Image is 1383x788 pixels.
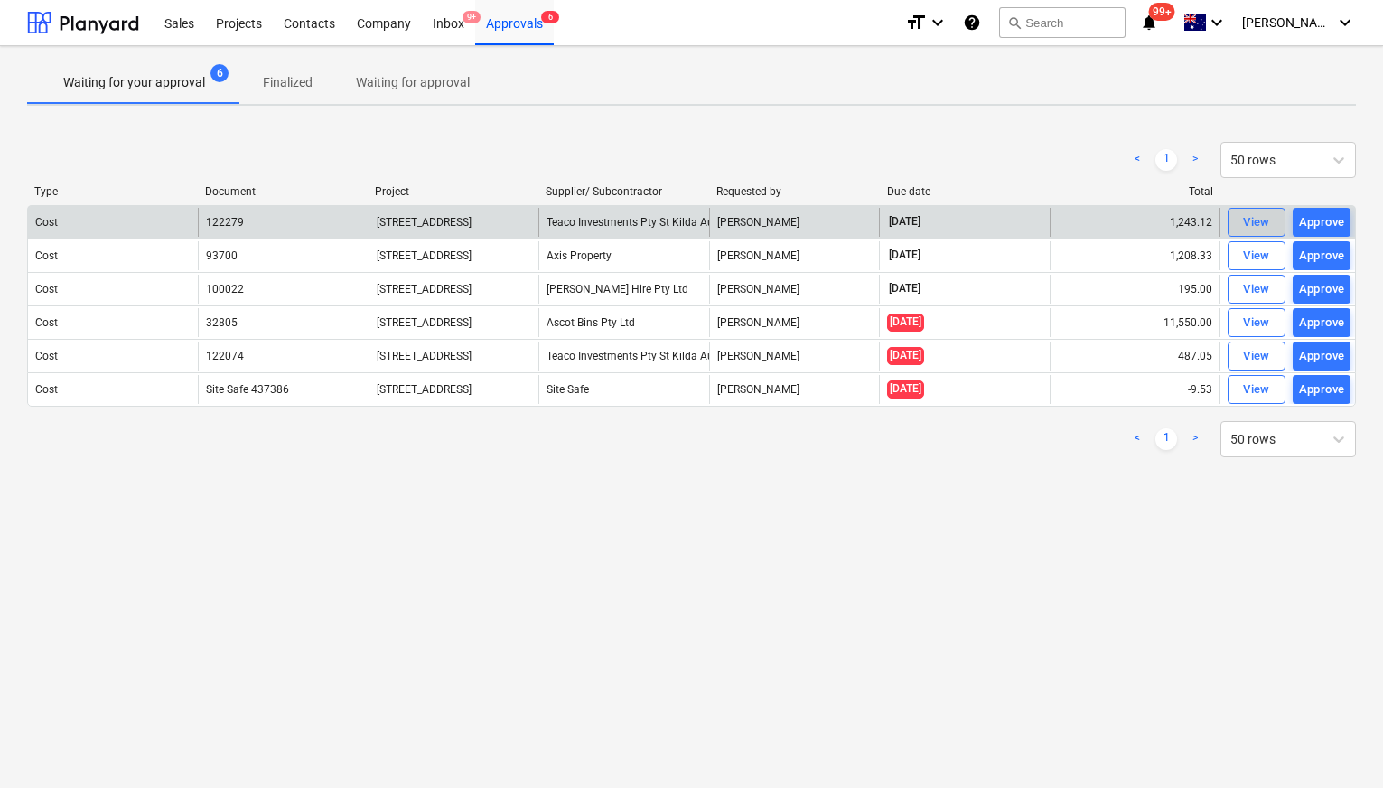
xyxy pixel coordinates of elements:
button: Approve [1293,275,1350,304]
div: Approve [1299,279,1345,300]
div: [PERSON_NAME] [709,342,879,371]
div: -9.53 [1050,375,1219,404]
button: Approve [1293,208,1350,237]
div: View [1243,212,1270,233]
a: Next page [1184,428,1206,450]
span: 248 Bay Rd, Sandringham [377,249,472,262]
div: [PERSON_NAME] [709,375,879,404]
div: View [1243,246,1270,267]
a: Next page [1184,149,1206,171]
div: 11,550.00 [1050,308,1219,337]
span: 248 Bay Rd, Sandringham [377,316,472,329]
div: View [1243,279,1270,300]
div: 487.05 [1050,342,1219,371]
button: View [1228,275,1285,304]
i: notifications [1140,12,1158,33]
button: View [1228,375,1285,404]
button: Search [999,7,1126,38]
div: Cost [35,283,58,295]
div: Teaco Investments Pty St Kilda Au [538,208,708,237]
span: 6 [210,64,229,82]
div: Project [375,185,531,198]
span: 248 Bay Rd, Sandringham [377,283,472,295]
div: [PERSON_NAME] [709,308,879,337]
div: 1,243.12 [1050,208,1219,237]
span: 248 Bay Rd, Sandringham [377,216,472,229]
div: Site Safe 437386 [206,383,289,396]
button: View [1228,241,1285,270]
span: 6 [541,11,559,23]
div: Axis Property [538,241,708,270]
div: Requested by [716,185,873,198]
button: Approve [1293,241,1350,270]
span: [DATE] [887,214,922,230]
div: Approve [1299,246,1345,267]
div: Supplier/ Subcontractor [546,185,702,198]
button: View [1228,342,1285,371]
iframe: Chat Widget [1293,701,1383,788]
div: 195.00 [1050,275,1219,304]
div: [PERSON_NAME] [709,241,879,270]
div: 32805 [206,316,238,329]
div: 93700 [206,249,238,262]
div: Teaco Investments Pty St Kilda Au [538,342,708,371]
span: [DATE] [887,380,924,398]
span: [DATE] [887,248,922,263]
div: 100022 [206,283,244,295]
div: Cost [35,316,58,329]
div: 122279 [206,216,244,229]
span: 248 Bay Rd, Sandringham [377,383,472,396]
div: Cost [35,350,58,362]
div: Site Safe [538,375,708,404]
span: [PERSON_NAME] [1242,15,1332,30]
button: Approve [1293,375,1350,404]
div: 122074 [206,350,244,362]
button: View [1228,208,1285,237]
div: Approve [1299,346,1345,367]
p: Waiting for your approval [63,73,205,92]
span: 9+ [463,11,481,23]
a: Page 1 is your current page [1155,428,1177,450]
button: Approve [1293,342,1350,371]
div: View [1243,313,1270,333]
i: format_size [905,12,927,33]
i: keyboard_arrow_down [1334,12,1356,33]
div: Due date [887,185,1043,198]
div: Cost [35,249,58,262]
div: Ascot Bins Pty Ltd [538,308,708,337]
div: View [1243,346,1270,367]
div: Cost [35,383,58,396]
button: View [1228,308,1285,337]
div: Approve [1299,212,1345,233]
div: [PERSON_NAME] [709,275,879,304]
p: Waiting for approval [356,73,470,92]
a: Previous page [1126,428,1148,450]
button: Approve [1293,308,1350,337]
div: Cost [35,216,58,229]
i: keyboard_arrow_down [927,12,948,33]
div: 1,208.33 [1050,241,1219,270]
i: Knowledge base [963,12,981,33]
div: View [1243,380,1270,400]
span: search [1007,15,1022,30]
div: Approve [1299,313,1345,333]
div: Approve [1299,380,1345,400]
div: [PERSON_NAME] Hire Pty Ltd [538,275,708,304]
p: Finalized [263,73,313,92]
i: keyboard_arrow_down [1206,12,1228,33]
div: Document [205,185,361,198]
span: [DATE] [887,347,924,364]
div: Type [34,185,191,198]
a: Page 1 is your current page [1155,149,1177,171]
span: 99+ [1149,3,1175,21]
div: [PERSON_NAME] [709,208,879,237]
span: [DATE] [887,314,924,331]
span: 76 Beach Rd, Sandringham [377,350,472,362]
a: Previous page [1126,149,1148,171]
span: [DATE] [887,281,922,296]
div: Total [1057,185,1213,198]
